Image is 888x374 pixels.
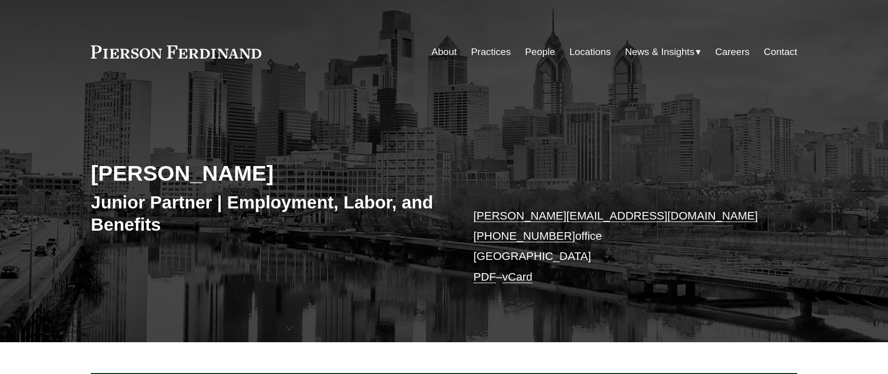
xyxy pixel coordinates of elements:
a: vCard [503,271,533,283]
a: People [525,42,556,62]
a: [PHONE_NUMBER] [473,230,575,242]
a: Practices [471,42,511,62]
h2: [PERSON_NAME] [91,160,444,186]
span: News & Insights [625,43,695,61]
a: Careers [715,42,749,62]
p: office [GEOGRAPHIC_DATA] – [473,206,767,287]
a: About [431,42,457,62]
a: folder dropdown [625,42,701,62]
a: Locations [569,42,610,62]
a: [PERSON_NAME][EMAIL_ADDRESS][DOMAIN_NAME] [473,209,758,222]
h3: Junior Partner | Employment, Labor, and Benefits [91,191,444,235]
a: PDF [473,271,496,283]
a: Contact [764,42,797,62]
